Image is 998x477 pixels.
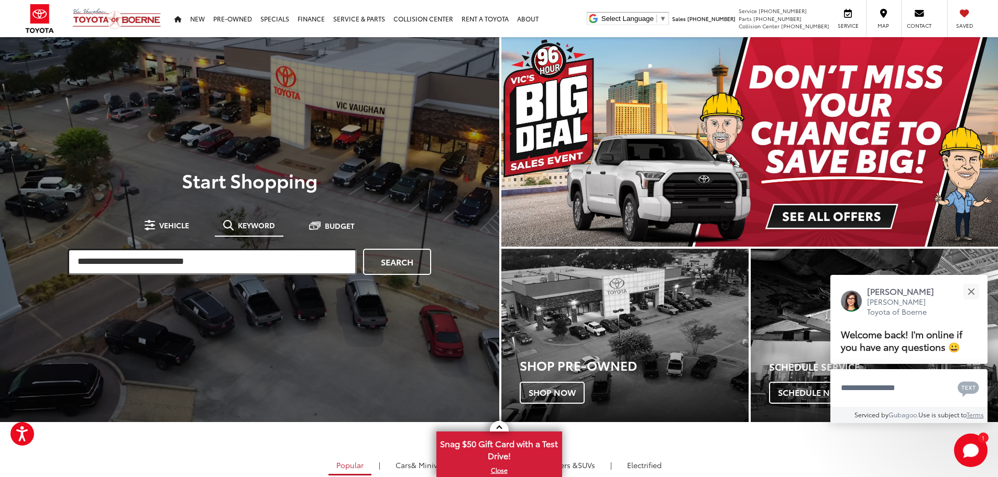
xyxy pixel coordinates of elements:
[867,297,945,317] p: [PERSON_NAME] Toyota of Boerne
[739,15,752,23] span: Parts
[501,249,749,422] a: Shop Pre-Owned Shop Now
[841,327,962,353] span: Welcome back! I'm online if you have any questions 😀
[769,382,854,404] span: Schedule Now
[751,249,998,422] a: Schedule Service Schedule Now
[601,15,654,23] span: Select Language
[501,249,749,422] div: Toyota
[958,380,979,397] svg: Text
[238,221,275,229] span: Keyword
[388,456,454,474] a: Cars
[781,22,829,30] span: [PHONE_NUMBER]
[830,369,988,407] textarea: Type your message
[753,15,802,23] span: [PHONE_NUMBER]
[954,434,988,467] svg: Start Chat
[739,7,757,15] span: Service
[907,22,931,29] span: Contact
[520,382,585,404] span: Shop Now
[739,22,780,30] span: Collision Center
[328,456,371,475] a: Popular
[872,22,895,29] span: Map
[836,22,860,29] span: Service
[982,435,984,440] span: 1
[672,15,686,23] span: Sales
[437,432,561,464] span: Snag $50 Gift Card with a Test Drive!
[769,362,998,372] h4: Schedule Service
[854,410,889,419] span: Serviced by
[619,456,670,474] a: Electrified
[601,15,666,23] a: Select Language​
[660,15,666,23] span: ▼
[376,460,383,470] li: |
[960,280,982,303] button: Close
[72,8,161,29] img: Vic Vaughan Toyota of Boerne
[159,221,189,229] span: Vehicle
[524,456,603,474] a: SUVs
[44,170,455,191] p: Start Shopping
[953,22,976,29] span: Saved
[889,410,918,419] a: Gubagoo.
[363,249,431,275] a: Search
[954,434,988,467] button: Toggle Chat Window
[759,7,807,15] span: [PHONE_NUMBER]
[867,285,945,297] p: [PERSON_NAME]
[687,15,736,23] span: [PHONE_NUMBER]
[325,222,355,229] span: Budget
[751,249,998,422] div: Toyota
[608,460,615,470] li: |
[918,410,967,419] span: Use is subject to
[955,376,982,400] button: Chat with SMS
[411,460,446,470] span: & Minivan
[830,275,988,423] div: Close[PERSON_NAME][PERSON_NAME] Toyota of BoerneWelcome back! I'm online if you have any question...
[967,410,984,419] a: Terms
[520,358,749,372] h3: Shop Pre-Owned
